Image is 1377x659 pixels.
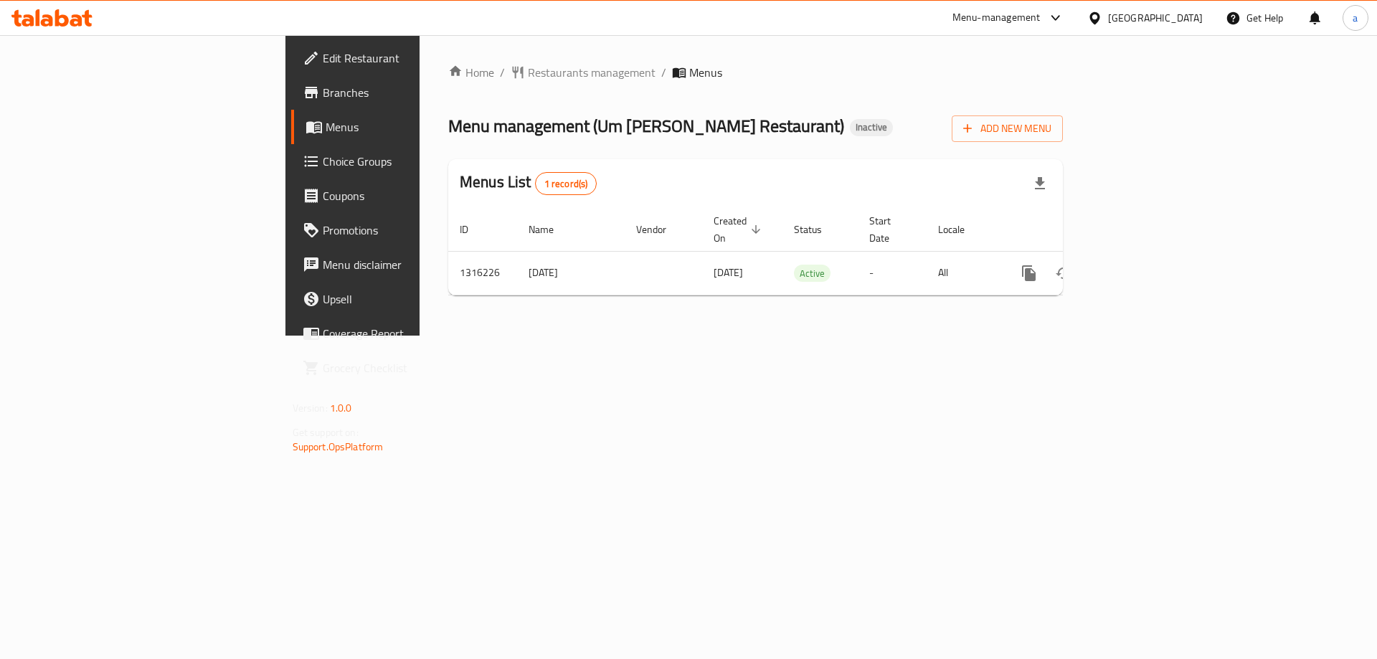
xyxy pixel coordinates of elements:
span: Add New Menu [963,120,1051,138]
span: Created On [714,212,765,247]
span: Name [529,221,572,238]
span: Coverage Report [323,325,504,342]
span: Start Date [869,212,909,247]
a: Promotions [291,213,516,247]
span: Edit Restaurant [323,49,504,67]
th: Actions [1000,208,1161,252]
td: - [858,251,927,295]
table: enhanced table [448,208,1161,295]
span: Branches [323,84,504,101]
a: Grocery Checklist [291,351,516,385]
span: Grocery Checklist [323,359,504,376]
span: Menu disclaimer [323,256,504,273]
td: [DATE] [517,251,625,295]
span: ID [460,221,487,238]
button: Add New Menu [952,115,1063,142]
span: Restaurants management [528,64,656,81]
nav: breadcrumb [448,64,1063,81]
span: Choice Groups [323,153,504,170]
li: / [661,64,666,81]
a: Restaurants management [511,64,656,81]
span: Active [794,265,831,282]
div: Export file [1023,166,1057,201]
a: Choice Groups [291,144,516,179]
span: Inactive [850,121,893,133]
a: Support.OpsPlatform [293,437,384,456]
a: Menu disclaimer [291,247,516,282]
span: Upsell [323,290,504,308]
span: Get support on: [293,423,359,442]
span: Version: [293,399,328,417]
span: a [1353,10,1358,26]
span: Menus [326,118,504,136]
span: Coupons [323,187,504,204]
a: Edit Restaurant [291,41,516,75]
td: All [927,251,1000,295]
div: [GEOGRAPHIC_DATA] [1108,10,1203,26]
span: Status [794,221,841,238]
span: 1 record(s) [536,177,597,191]
a: Coupons [291,179,516,213]
a: Menus [291,110,516,144]
button: more [1012,256,1046,290]
a: Upsell [291,282,516,316]
span: 1.0.0 [330,399,352,417]
h2: Menus List [460,171,597,195]
span: Menu management ( Um [PERSON_NAME] Restaurant ) [448,110,844,142]
div: Menu-management [952,9,1041,27]
a: Coverage Report [291,316,516,351]
span: Locale [938,221,983,238]
span: Vendor [636,221,685,238]
span: Menus [689,64,722,81]
span: Promotions [323,222,504,239]
a: Branches [291,75,516,110]
span: [DATE] [714,263,743,282]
